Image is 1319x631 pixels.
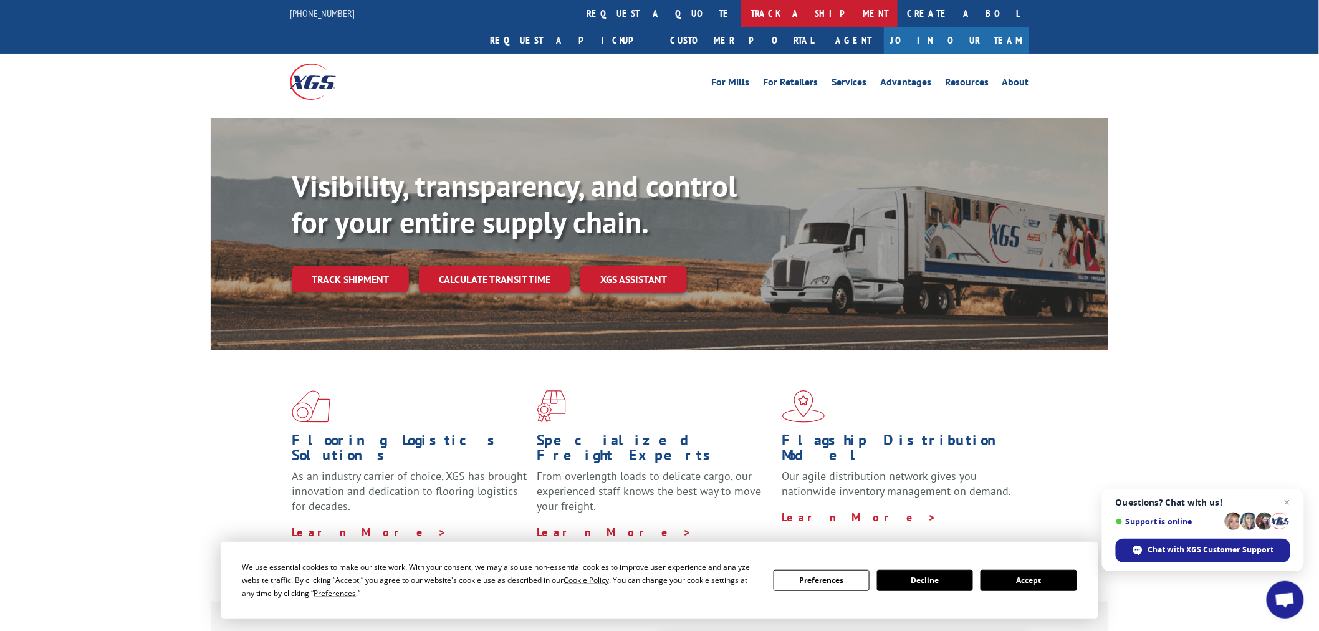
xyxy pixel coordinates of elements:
[292,166,737,241] b: Visibility, transparency, and control for your entire supply chain.
[763,77,818,91] a: For Retailers
[711,77,749,91] a: For Mills
[481,27,661,54] a: Request a pickup
[1116,539,1290,562] div: Chat with XGS Customer Support
[1116,517,1221,526] span: Support is online
[945,77,989,91] a: Resources
[782,510,938,524] a: Learn More >
[292,390,330,423] img: xgs-icon-total-supply-chain-intelligence-red
[292,266,409,292] a: Track shipment
[823,27,884,54] a: Agent
[1148,544,1274,556] span: Chat with XGS Customer Support
[537,469,772,524] p: From overlength loads to delicate cargo, our experienced staff knows the best way to move your fr...
[877,570,973,591] button: Decline
[290,7,355,19] a: [PHONE_NUMBER]
[1267,581,1304,619] div: Open chat
[782,390,825,423] img: xgs-icon-flagship-distribution-model-red
[537,390,566,423] img: xgs-icon-focused-on-flooring-red
[1002,77,1029,91] a: About
[782,433,1018,469] h1: Flagship Distribution Model
[661,27,823,54] a: Customer Portal
[242,561,758,600] div: We use essential cookies to make our site work. With your consent, we may also use non-essential ...
[292,525,447,539] a: Learn More >
[580,266,687,293] a: XGS ASSISTANT
[292,433,527,469] h1: Flooring Logistics Solutions
[564,575,609,585] span: Cookie Policy
[537,433,772,469] h1: Specialized Freight Experts
[1116,498,1290,508] span: Questions? Chat with us!
[537,525,692,539] a: Learn More >
[1280,495,1295,510] span: Close chat
[884,27,1029,54] a: Join Our Team
[832,77,866,91] a: Services
[981,570,1077,591] button: Accept
[419,266,570,293] a: Calculate transit time
[314,588,356,599] span: Preferences
[292,469,527,513] span: As an industry carrier of choice, XGS has brought innovation and dedication to flooring logistics...
[221,542,1098,619] div: Cookie Consent Prompt
[782,469,1012,498] span: Our agile distribution network gives you nationwide inventory management on demand.
[774,570,870,591] button: Preferences
[880,77,931,91] a: Advantages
